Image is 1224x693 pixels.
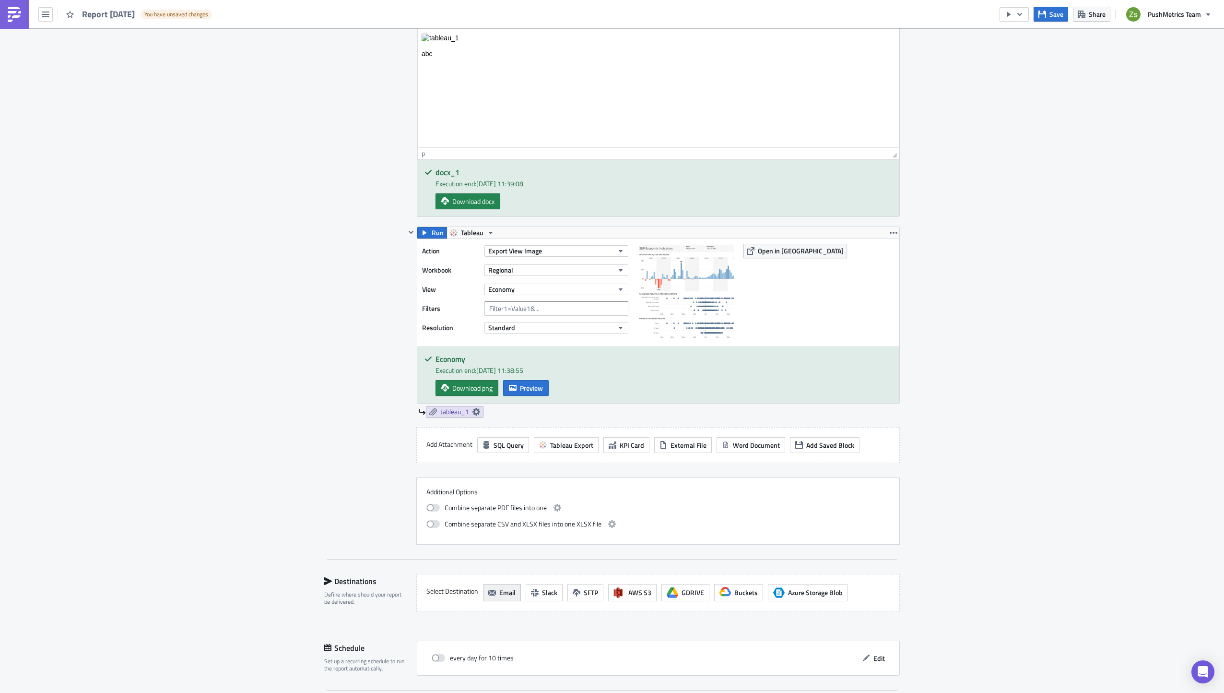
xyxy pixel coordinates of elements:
label: View [422,282,480,297]
a: Download docx [435,193,500,209]
button: Share [1073,7,1110,22]
span: Azure Storage Blob [773,587,785,598]
button: Tableau [447,227,498,239]
button: Slack [526,584,563,601]
span: Tableau Export [550,440,593,450]
button: Regional [484,264,628,276]
span: Save [1049,9,1063,19]
span: Combine separate CSV and XLSX files into one XLSX file [445,518,601,530]
span: KPI Card [620,440,644,450]
div: Open Intercom Messenger [1191,660,1214,683]
div: Define where should your report be delivered. [324,591,405,606]
img: View Image [638,244,734,340]
button: Save [1034,7,1068,22]
button: External File [654,437,712,453]
span: Tableau [461,227,483,239]
span: Open in [GEOGRAPHIC_DATA] [758,246,844,256]
span: SFTP [584,587,598,597]
button: Hide content [405,227,417,238]
div: Resize [889,148,899,159]
h5: docx_1 [435,168,892,176]
button: PushMetrics Team [1120,4,1217,25]
span: Edit [873,653,885,663]
button: Standard [484,322,628,334]
div: Set up a recurring schedule to run the report automatically. [324,657,411,672]
button: GDRIVE [661,584,709,601]
span: Regional [488,265,513,275]
button: Tableau Export [534,437,599,453]
button: Preview [503,380,549,396]
span: tableau_1 [440,407,469,416]
span: Economy [488,284,515,294]
label: Additional Options [426,488,890,496]
label: Add Attachment [426,437,472,452]
span: Share [1089,9,1106,19]
button: Add Saved Block [790,437,859,453]
label: Filters [422,301,480,316]
div: p [422,148,425,158]
iframe: Rich Text Area [418,11,899,147]
span: Download docx [452,196,494,206]
input: Filter1=Value1&... [484,301,628,316]
span: Download png [452,383,493,393]
div: Destinations [324,574,405,588]
button: Export View Image [484,245,628,257]
button: AWS S3 [608,584,657,601]
div: Execution end: [DATE] 11:39:08 [435,179,892,189]
span: Azure Storage Blob [788,587,843,597]
button: Edit [858,651,890,666]
label: Resolution [422,321,480,335]
span: Buckets [734,587,758,597]
span: Export View Image [488,246,542,256]
label: Select Destination [426,584,478,598]
span: AWS S3 [628,587,651,597]
span: Preview [520,383,543,393]
span: Add Saved Block [806,440,854,450]
button: Word Document [717,437,785,453]
span: Word Document [733,440,780,450]
div: Schedule [324,641,417,655]
img: Avatar [1125,6,1142,23]
label: Action [422,244,480,258]
span: External File [671,440,706,450]
button: Azure Storage BlobAzure Storage Blob [768,584,848,601]
span: SQL Query [494,440,524,450]
button: Open in [GEOGRAPHIC_DATA] [743,244,847,258]
label: Workbook [422,263,480,277]
button: KPI Card [603,437,649,453]
button: Buckets [714,584,763,601]
span: Email [499,587,516,597]
button: Run [417,227,447,239]
div: every day for 10 times [432,651,514,665]
span: You have unsaved changes [144,11,208,18]
button: SFTP [567,584,603,601]
span: Slack [542,587,557,597]
span: Run [432,227,444,239]
a: Download png [435,380,498,396]
div: Execution end: [DATE] 11:38:55 [435,365,892,375]
span: GDRIVE [682,587,704,597]
a: tableau_1 [426,406,483,418]
span: PushMetrics Team [1148,9,1201,19]
span: Standard [488,323,515,333]
button: Economy [484,284,628,295]
h5: Economy [435,355,892,363]
button: Email [483,584,521,601]
img: PushMetrics [7,7,22,22]
button: SQL Query [477,437,529,453]
span: Combine separate PDF files into one [445,502,547,514]
span: Report [DATE] [82,9,136,20]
